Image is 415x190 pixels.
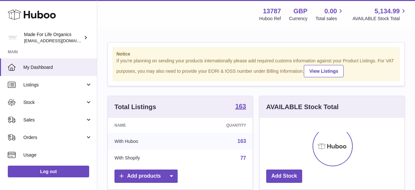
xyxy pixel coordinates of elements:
[235,103,246,111] a: 163
[315,16,344,22] span: Total sales
[23,64,92,70] span: My Dashboard
[23,99,85,106] span: Stock
[289,16,308,22] div: Currency
[8,33,18,43] img: internalAdmin-13787@internal.huboo.com
[352,7,407,22] a: 5,134.99 AVAILABLE Stock Total
[24,32,82,44] div: Made For Life Organics
[235,103,246,109] strong: 163
[116,51,396,57] strong: Notice
[108,133,186,150] td: With Huboo
[114,103,156,111] h3: Total Listings
[304,65,344,77] a: View Listings
[325,7,337,16] span: 0.00
[352,16,407,22] span: AVAILABLE Stock Total
[263,7,281,16] strong: 13787
[108,118,186,133] th: Name
[315,7,344,22] a: 0.00 Total sales
[23,152,92,158] span: Usage
[237,138,246,144] a: 163
[186,118,253,133] th: Quantity
[266,170,302,183] a: Add Stock
[23,117,85,123] span: Sales
[114,170,178,183] a: Add products
[24,38,95,43] span: [EMAIL_ADDRESS][DOMAIN_NAME]
[293,7,307,16] strong: GBP
[374,7,400,16] span: 5,134.99
[116,58,396,77] div: If you're planning on sending your products internationally please add required customs informati...
[259,16,281,22] div: Huboo Ref
[8,166,89,177] a: Log out
[240,155,246,161] a: 77
[108,150,186,167] td: With Shopify
[23,134,85,141] span: Orders
[23,82,85,88] span: Listings
[266,103,338,111] h3: AVAILABLE Stock Total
